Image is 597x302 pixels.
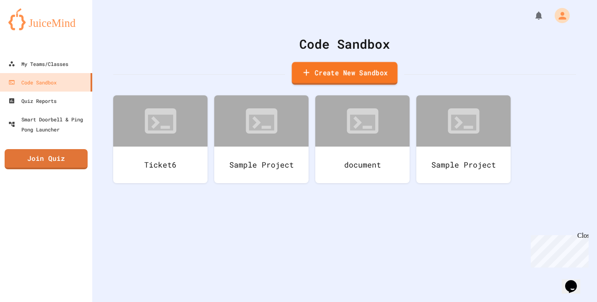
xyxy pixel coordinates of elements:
[416,95,511,183] a: Sample Project
[416,147,511,183] div: Sample Project
[8,59,68,69] div: My Teams/Classes
[518,8,546,23] div: My Notifications
[113,95,208,183] a: Ticket6
[113,34,576,53] div: Code Sandbox
[315,95,410,183] a: document
[5,149,88,169] a: Join Quiz
[562,268,589,294] iframe: chat widget
[546,6,572,25] div: My Account
[8,114,89,134] div: Smart Doorbell & Ping Pong Launcher
[113,147,208,183] div: Ticket6
[527,232,589,268] iframe: chat widget
[8,8,84,30] img: logo-orange.svg
[292,62,397,85] a: Create New Sandbox
[214,147,309,183] div: Sample Project
[3,3,58,53] div: Chat with us now!Close
[315,147,410,183] div: document
[8,96,57,106] div: Quiz Reports
[8,77,57,87] div: Code Sandbox
[214,95,309,183] a: Sample Project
